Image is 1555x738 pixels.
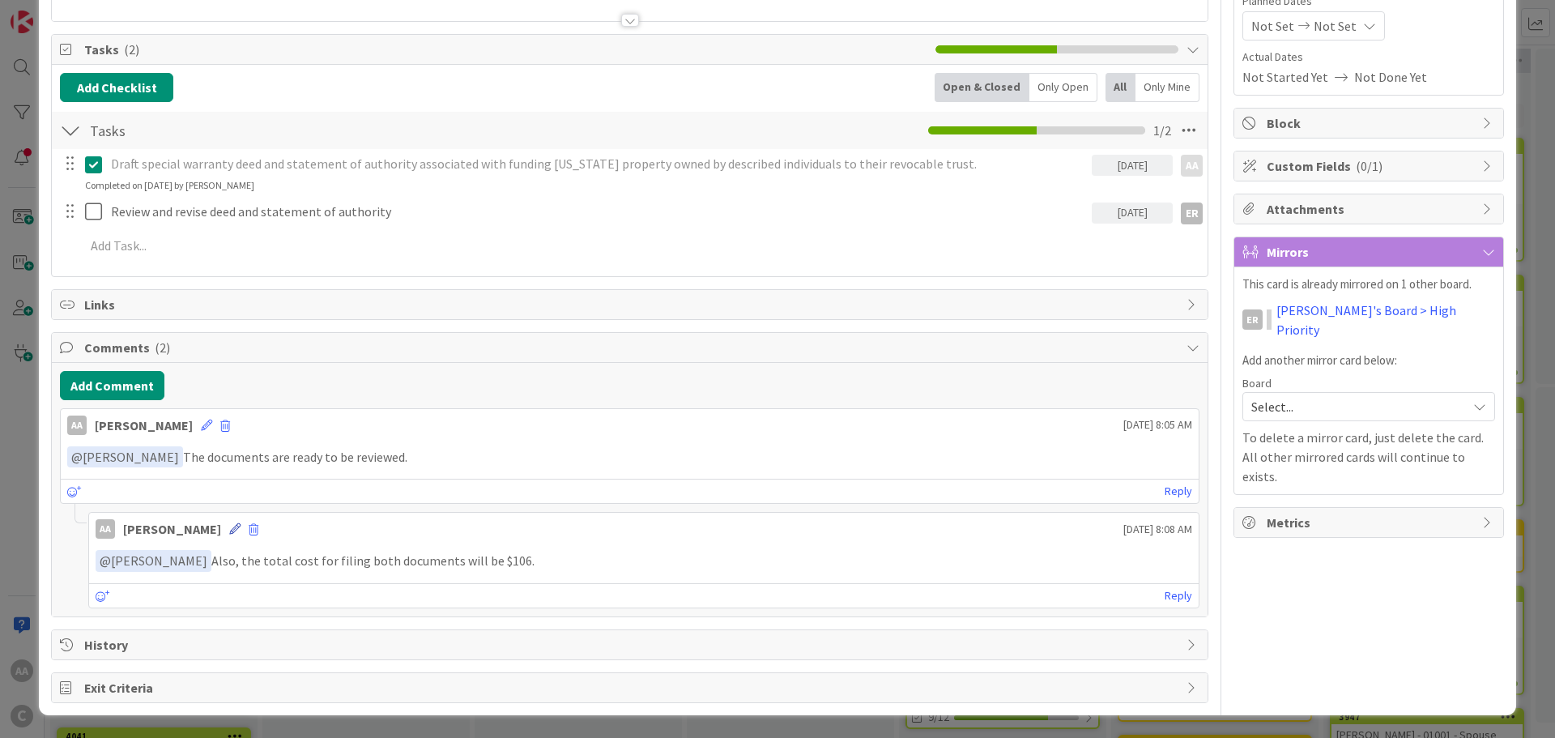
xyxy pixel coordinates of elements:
span: Custom Fields [1267,156,1474,176]
p: Review and revise deed and statement of authority [111,203,1085,221]
div: Open & Closed [935,73,1029,102]
span: @ [71,449,83,465]
p: Add another mirror card below: [1242,352,1495,370]
span: Mirrors [1267,242,1474,262]
button: Add Comment [60,371,164,400]
input: Add Checklist... [84,116,449,145]
span: Not Set [1314,16,1357,36]
div: Only Mine [1135,73,1199,102]
p: Also, the total cost for filing both documents will be $106. [96,550,1192,572]
span: History [84,635,1178,655]
div: AA [1181,155,1203,177]
span: Exit Criteria [84,678,1178,697]
div: [PERSON_NAME] [123,519,221,539]
div: [DATE] [1092,155,1173,176]
span: Attachments [1267,199,1474,219]
span: Select... [1251,395,1459,418]
p: This card is already mirrored on 1 other board. [1242,275,1495,294]
span: Not Set [1251,16,1294,36]
span: Comments [84,338,1178,357]
p: To delete a mirror card, just delete the card. All other mirrored cards will continue to exists. [1242,428,1495,486]
div: AA [96,519,115,539]
span: Board [1242,378,1272,389]
span: Actual Dates [1242,49,1495,66]
div: [PERSON_NAME] [95,416,193,435]
div: All [1106,73,1135,102]
span: [DATE] 8:08 AM [1123,521,1192,538]
span: Links [84,295,1178,314]
a: Reply [1165,586,1192,606]
div: Completed on [DATE] by [PERSON_NAME] [85,178,254,193]
span: [PERSON_NAME] [100,552,207,569]
a: [PERSON_NAME]'s Board > High Priority [1276,301,1495,339]
span: [DATE] 8:05 AM [1123,416,1192,433]
div: Only Open [1029,73,1097,102]
p: The documents are ready to be reviewed. [67,446,1192,468]
span: Block [1267,113,1474,133]
div: AA [67,416,87,435]
p: Draft special warranty deed and statement of authority associated with funding [US_STATE] propert... [111,155,1085,173]
span: 1 / 2 [1153,121,1171,140]
button: Add Checklist [60,73,173,102]
div: ER [1181,203,1203,224]
div: [DATE] [1092,203,1173,224]
span: Not Started Yet [1242,67,1328,87]
span: Tasks [84,40,927,59]
span: ( 2 ) [155,339,170,356]
span: Not Done Yet [1354,67,1427,87]
span: ( 2 ) [124,41,139,58]
span: [PERSON_NAME] [71,449,179,465]
span: Metrics [1267,513,1474,532]
span: @ [100,552,111,569]
a: Reply [1165,481,1192,501]
div: ER [1242,309,1263,330]
span: ( 0/1 ) [1356,158,1382,174]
